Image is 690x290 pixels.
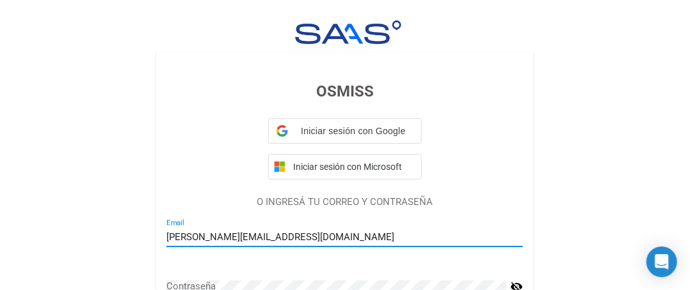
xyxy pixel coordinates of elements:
[166,195,523,210] p: O INGRESÁ TU CORREO Y CONTRASEÑA
[646,247,677,277] div: Open Intercom Messenger
[268,118,422,144] div: Iniciar sesión con Google
[268,154,422,179] button: Iniciar sesión con Microsoft
[166,80,523,103] h3: OSMISS
[293,125,413,138] span: Iniciar sesión con Google
[291,162,416,172] span: Iniciar sesión con Microsoft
